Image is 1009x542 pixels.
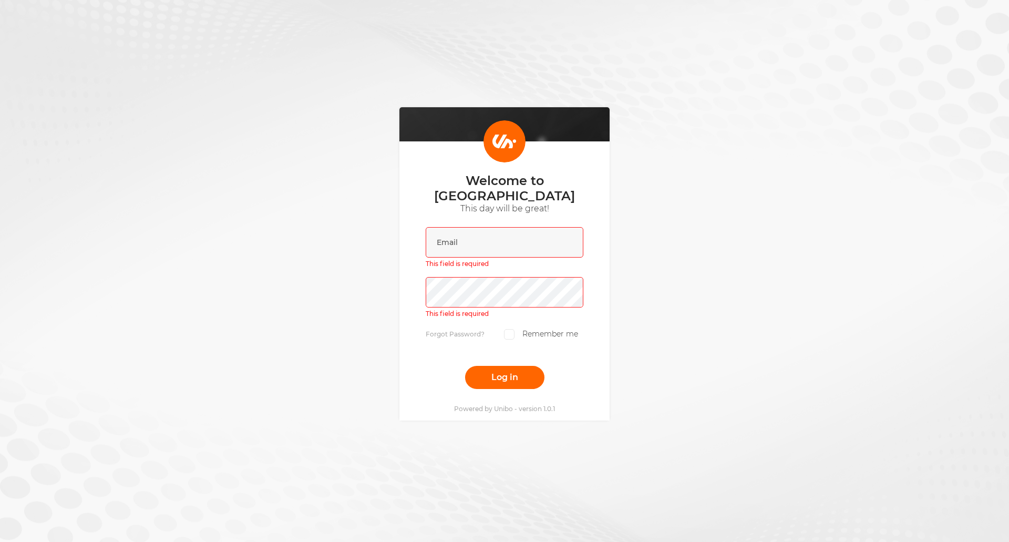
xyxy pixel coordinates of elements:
[426,330,485,338] a: Forgot Password?
[454,405,555,413] p: Powered by Unibo - version 1.0.1
[426,258,583,272] div: This field is required
[504,329,578,340] label: Remember me
[426,227,583,258] input: Email
[426,308,583,322] div: This field is required
[426,203,583,214] p: This day will be great!
[465,366,544,389] button: Log in
[426,173,583,203] p: Welcome to [GEOGRAPHIC_DATA]
[504,329,514,340] input: Remember me
[483,120,526,162] img: Login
